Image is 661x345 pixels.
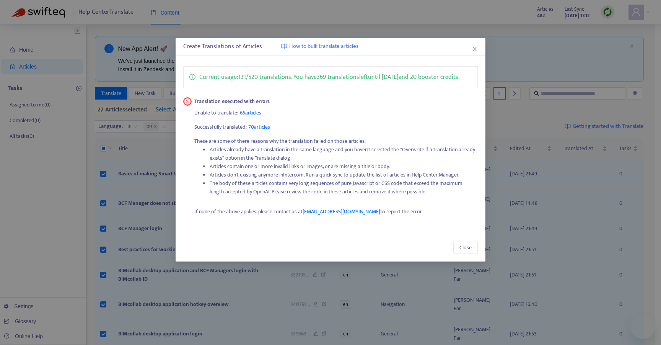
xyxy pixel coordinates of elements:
[303,207,380,216] span: [EMAIL_ADDRESS][DOMAIN_NAME]
[194,137,478,202] p: These are some of there reasons why the translation failed on those articles:
[194,97,270,106] strong: Translation executed with errors
[453,242,478,254] button: Close
[281,42,358,51] a: How to bulk translate articles
[281,43,287,49] img: image-link
[471,45,479,53] button: Close
[189,72,195,80] span: info-circle
[210,171,478,179] li: Articles don't existing anymore in Intercom . Run a quick sync to update the list of articles in ...
[194,208,478,216] p: If none of the above applies, please contact us at to report the error.
[240,108,261,117] span: 65 articles
[210,162,478,171] li: Articles contain one or more invalid links or images, or are missing a title or body.
[248,123,270,131] span: 70 articles
[472,46,478,52] span: close
[199,72,459,82] p: Current usage: 131 / 520 translations . You have 369 translations left until [DATE] and 20 booste...
[459,244,472,252] span: Close
[210,179,478,196] li: The body of these articles contains very long sequences of pure Javascript or CSS code that excee...
[185,99,189,103] span: close
[289,42,358,51] span: How to bulk translate articles
[194,109,478,117] p: Unable to translate:
[194,123,478,131] p: Successfully translated:
[630,314,655,339] iframe: Button to launch messaging window, conversation in progress
[210,146,478,162] li: Articles already have a translation in the same language and you haven't selected the "Overwrite ...
[183,42,478,51] div: Create Translations of Articles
